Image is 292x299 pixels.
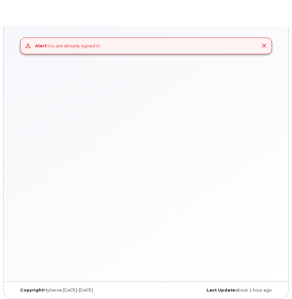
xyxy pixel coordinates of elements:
strong: Last Update [207,288,235,293]
strong: Copyright [20,288,44,293]
div: MyServe [DATE]–[DATE] [15,288,146,293]
div: You are already signed in. [35,43,101,49]
strong: Alert [35,43,47,48]
div: about 1 hour ago [146,288,277,293]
